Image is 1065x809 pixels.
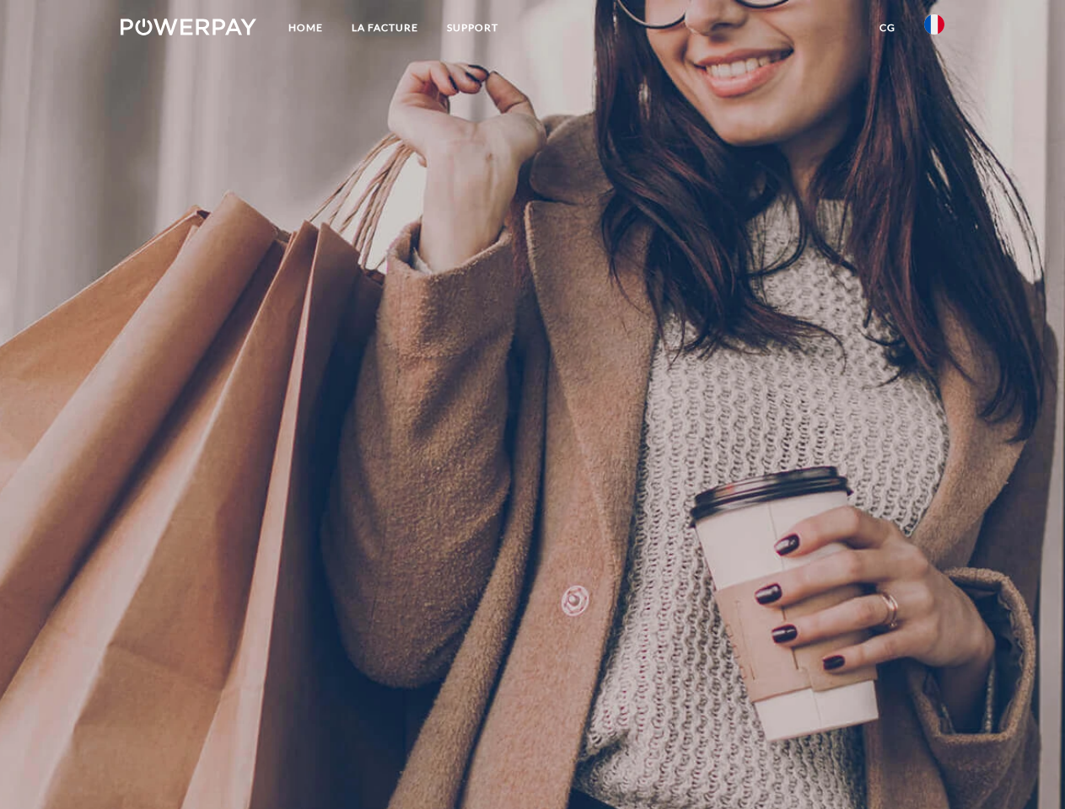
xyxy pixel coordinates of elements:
[924,14,944,35] img: fr
[337,13,433,43] a: LA FACTURE
[865,13,910,43] a: CG
[274,13,337,43] a: Home
[433,13,513,43] a: Support
[121,19,256,35] img: logo-powerpay-white.svg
